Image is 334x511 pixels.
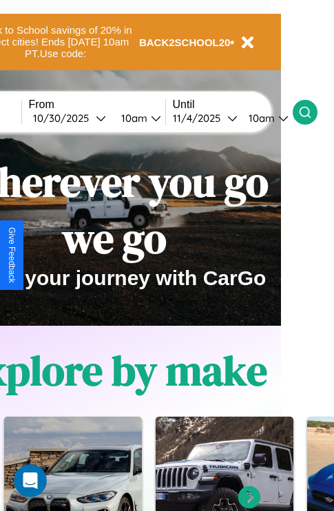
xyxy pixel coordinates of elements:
[139,36,231,48] b: BACK2SCHOOL20
[173,98,293,111] label: Until
[29,98,165,111] label: From
[33,112,96,125] div: 10 / 30 / 2025
[29,111,110,125] button: 10/30/2025
[14,464,47,497] iframe: Intercom live chat
[238,111,293,125] button: 10am
[173,112,227,125] div: 11 / 4 / 2025
[7,227,17,283] div: Give Feedback
[110,111,165,125] button: 10am
[114,112,151,125] div: 10am
[242,112,278,125] div: 10am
